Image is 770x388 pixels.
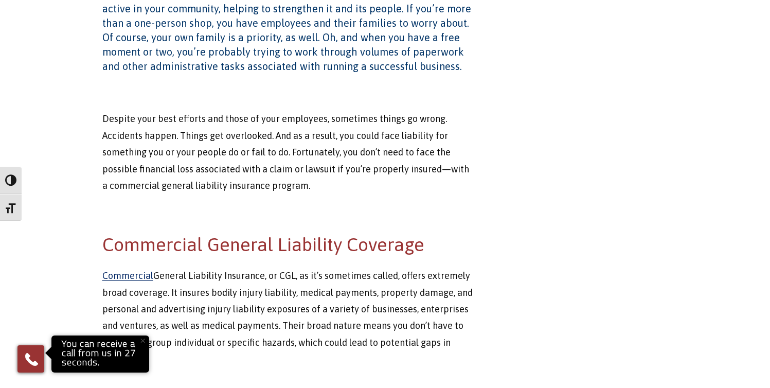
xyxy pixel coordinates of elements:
p: Despite your best efforts and those of your employees, sometimes things go wrong. Accidents happe... [102,111,474,194]
button: Close [131,329,154,352]
a: Commercial [102,270,153,281]
p: General Liability Insurance, or CGL, as it’s sometimes called, offers extremely broad coverage. I... [102,268,474,367]
img: Phone icon [23,351,40,367]
h2: Commercial General Liability Coverage [102,232,474,257]
p: You can receive a call from us in 27 seconds. [54,338,147,370]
